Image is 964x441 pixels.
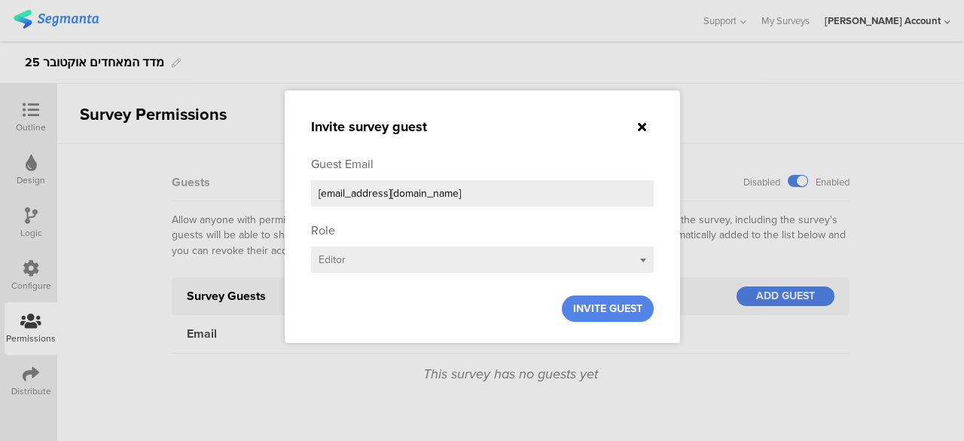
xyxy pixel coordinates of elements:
span: INVITE GUEST [573,301,642,317]
div: Guest Email [311,155,374,173]
sg-small-dialog-title: Invite survey guest [311,117,427,136]
div: Role [311,222,335,239]
input: name@domain.com [311,180,654,207]
span: Editor [319,252,346,268]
